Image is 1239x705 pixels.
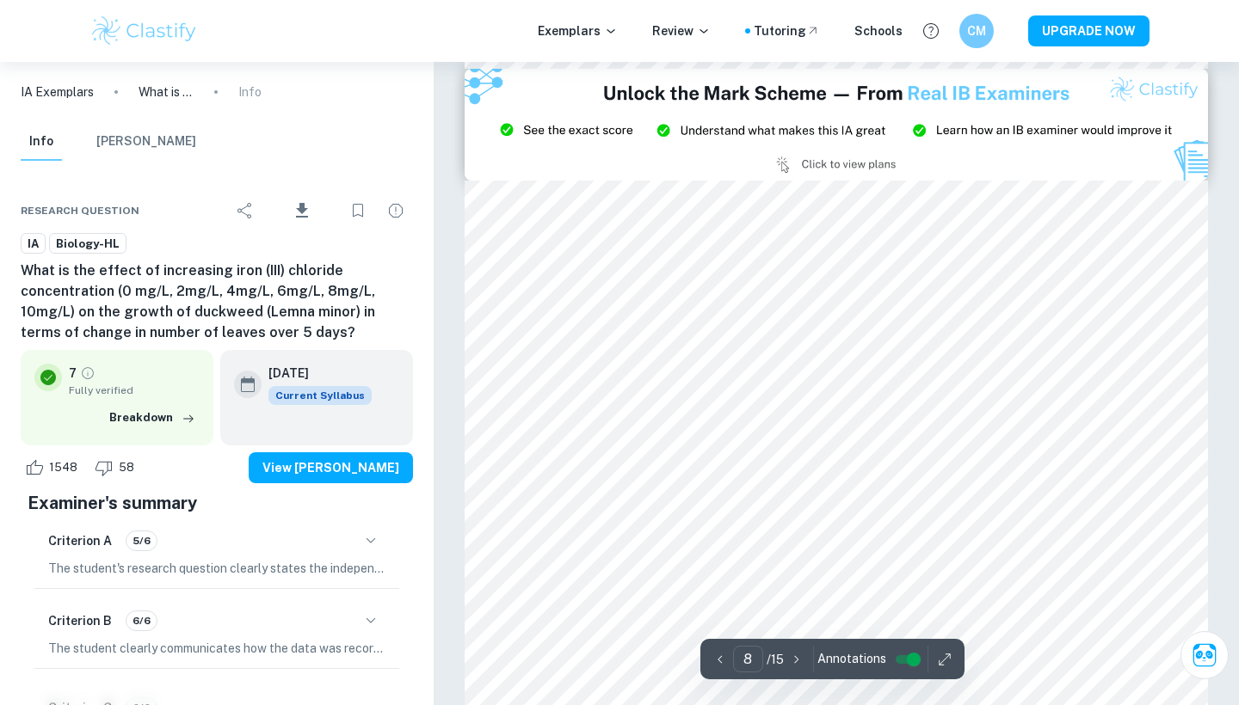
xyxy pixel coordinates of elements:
button: Info [21,123,62,161]
p: The student's research question clearly states the independent and dependent variables, along wit... [48,559,385,578]
p: The student clearly communicates how the data was recorded and processed, providing a detailed ex... [48,639,385,658]
div: Download [266,188,337,233]
img: Ad [465,69,1208,181]
h6: Criterion B [48,611,112,630]
a: Biology-HL [49,233,126,254]
div: Bookmark [341,193,375,228]
p: Exemplars [538,21,618,40]
span: 5/6 [126,533,157,549]
div: Report issue [379,193,413,228]
div: Dislike [90,454,144,481]
h5: Examiner's summary [28,490,406,516]
span: Annotations [817,650,886,668]
p: What is the effect of increasing iron (III) chloride concentration (0 mg/L, 2mg/L, 4mg/L, 6mg/L, ... [139,83,194,101]
div: This exemplar is based on the current syllabus. Feel free to refer to it for inspiration/ideas wh... [268,386,372,405]
span: 1548 [40,459,87,476]
span: 6/6 [126,613,157,628]
span: IA [22,236,45,253]
h6: What is the effect of increasing iron (III) chloride concentration (0 mg/L, 2mg/L, 4mg/L, 6mg/L, ... [21,261,413,343]
button: UPGRADE NOW [1028,15,1150,46]
button: Help and Feedback [916,16,946,46]
button: CM [959,14,994,48]
button: View [PERSON_NAME] [249,452,413,483]
span: Current Syllabus [268,386,372,405]
img: Clastify logo [89,14,199,48]
p: Review [652,21,711,40]
button: Ask Clai [1180,631,1229,679]
a: Grade fully verified [80,365,96,381]
div: Like [21,454,87,481]
button: [PERSON_NAME] [96,123,196,161]
span: Biology-HL [50,236,126,253]
p: Info [238,83,262,101]
button: Breakdown [105,405,200,431]
a: Tutoring [754,21,820,40]
div: Share [228,193,262,228]
a: Schools [854,21,903,40]
h6: [DATE] [268,364,358,383]
span: Research question [21,203,139,218]
p: 7 [69,364,77,383]
h6: Criterion A [48,531,112,550]
span: 58 [109,459,144,476]
a: IA [21,233,46,254]
span: Fully verified [69,383,200,398]
a: IA Exemplars [21,83,94,101]
p: / 15 [767,650,784,669]
h6: CM [967,21,987,40]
